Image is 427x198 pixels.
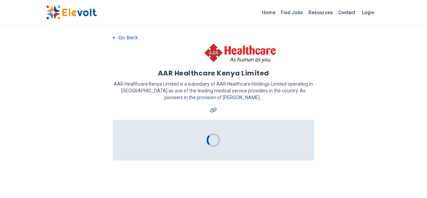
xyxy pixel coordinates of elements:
h1: AAR Healthcare Kenya Limited [158,68,269,78]
a: Find Jobs [278,7,306,18]
img: AAR Healthcare Kenya Limited [203,43,279,63]
button: Go Back [113,32,138,43]
img: Elevolt [46,5,97,20]
a: Login [358,6,378,19]
p: AAR Healthcare Kenya Limited is a subsidiary of AAR Healthcare Holdings Limited operating in [GEO... [113,81,314,101]
a: Resources [306,7,336,18]
div: Loading... [205,131,222,149]
a: Contact [336,7,358,18]
a: Home [259,7,278,18]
